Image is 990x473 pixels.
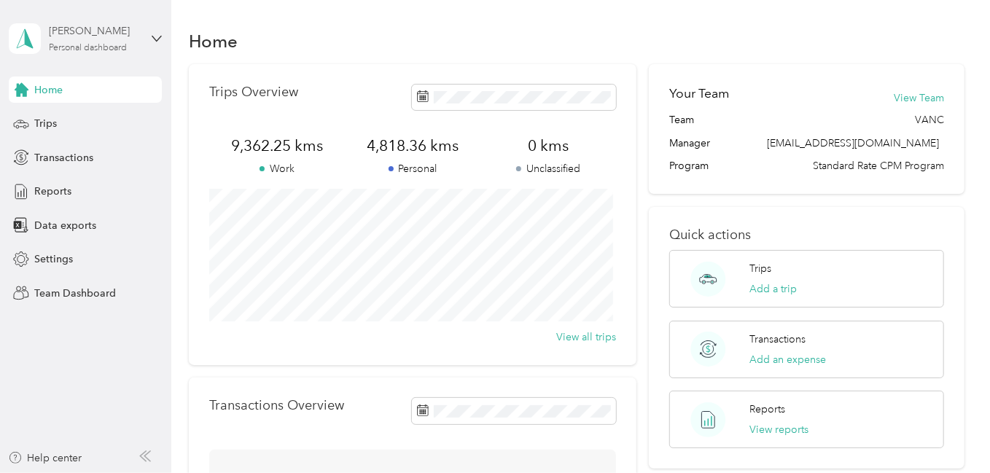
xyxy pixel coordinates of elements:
p: Quick actions [669,227,944,243]
span: Program [669,158,709,173]
span: [EMAIL_ADDRESS][DOMAIN_NAME] [767,137,939,149]
h2: Your Team [669,85,729,103]
iframe: Everlance-gr Chat Button Frame [908,391,990,473]
button: Add an expense [749,352,826,367]
button: Help center [8,450,82,466]
span: Team [669,112,694,128]
span: 0 kms [480,136,616,156]
p: Transactions Overview [209,398,344,413]
span: Reports [34,184,71,199]
button: View all trips [556,329,616,345]
span: Transactions [34,150,93,165]
p: Unclassified [480,161,616,176]
span: Home [34,82,63,98]
span: Standard Rate CPM Program [813,158,944,173]
button: View Team [894,90,944,106]
span: Manager [669,136,710,151]
span: Trips [34,116,57,131]
span: Data exports [34,218,96,233]
div: [PERSON_NAME] [49,23,140,39]
span: 4,818.36 kms [345,136,480,156]
p: Trips [749,261,771,276]
span: Settings [34,251,73,267]
h1: Home [189,34,238,49]
span: VANC [915,112,944,128]
button: View reports [749,422,808,437]
span: 9,362.25 kms [209,136,345,156]
p: Personal [345,161,480,176]
p: Work [209,161,345,176]
p: Trips Overview [209,85,298,100]
button: Add a trip [749,281,797,297]
p: Transactions [749,332,806,347]
p: Reports [749,402,785,417]
div: Personal dashboard [49,44,127,52]
span: Team Dashboard [34,286,116,301]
